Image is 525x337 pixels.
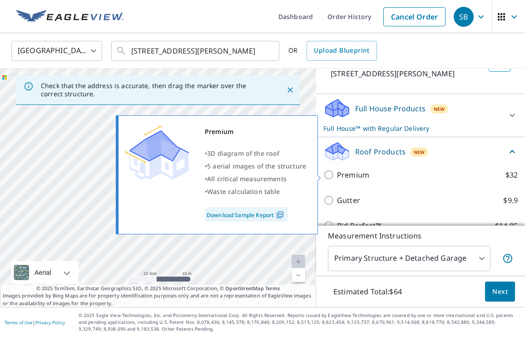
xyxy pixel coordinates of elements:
a: OpenStreetMap [225,285,263,292]
span: Your report will include the primary structure and a detached garage if one exists. [502,253,513,264]
p: Roof Products [355,146,406,157]
a: Download Sample Report [205,207,288,222]
a: Current Level 20, Zoom Out [292,268,305,282]
p: Estimated Total: $64 [326,282,409,302]
p: [STREET_ADDRESS][PERSON_NAME] [331,68,485,79]
p: $9.9 [503,195,518,206]
button: Close [284,84,296,96]
span: New [414,149,425,156]
a: Privacy Policy [35,319,65,326]
p: Check that the address is accurate, then drag the marker over the correct structure. [41,82,270,98]
p: Premium [337,169,369,180]
span: New [434,105,445,113]
button: Next [485,282,515,302]
a: Current Level 20, Zoom In Disabled [292,255,305,268]
div: OR [288,41,377,61]
div: Aerial [32,261,54,284]
div: • [205,185,306,198]
div: Premium [205,125,306,138]
p: Full House™ with Regular Delivery [323,124,501,133]
span: Upload Blueprint [314,45,369,56]
p: Bid Perfect™ [337,220,381,231]
p: Gutter [337,195,360,206]
p: Measurement Instructions [328,230,513,241]
a: Terms [265,285,280,292]
div: Primary Structure + Detached Garage [328,246,490,271]
a: Terms of Use [5,319,33,326]
div: • [205,173,306,185]
div: • [205,147,306,160]
span: Waste calculation table [207,187,280,196]
div: [GEOGRAPHIC_DATA] [11,38,102,64]
span: 5 aerial images of the structure [207,162,306,170]
img: EV Logo [16,10,124,24]
span: © 2025 TomTom, Earthstar Geographics SIO, © 2025 Microsoft Corporation, © [36,285,280,292]
p: © 2025 Eagle View Technologies, Inc. and Pictometry International Corp. All Rights Reserved. Repo... [79,312,520,332]
div: Full House ProductsNewFull House™ with Regular Delivery [323,98,518,133]
p: $14.85 [495,220,518,231]
div: • [205,160,306,173]
span: Next [492,286,508,297]
p: | [5,320,65,325]
input: Search by address or latitude-longitude [131,38,261,64]
p: Full House Products [355,103,426,114]
div: SB [454,7,474,27]
div: Roof ProductsNew [323,141,518,162]
img: Pdf Icon [274,211,286,219]
img: Premium [125,125,189,180]
span: All critical measurements [207,174,287,183]
div: Aerial [11,261,79,284]
span: 3D diagram of the roof [207,149,279,158]
a: Upload Blueprint [307,41,376,61]
a: Cancel Order [383,7,446,26]
p: $32 [505,169,518,180]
